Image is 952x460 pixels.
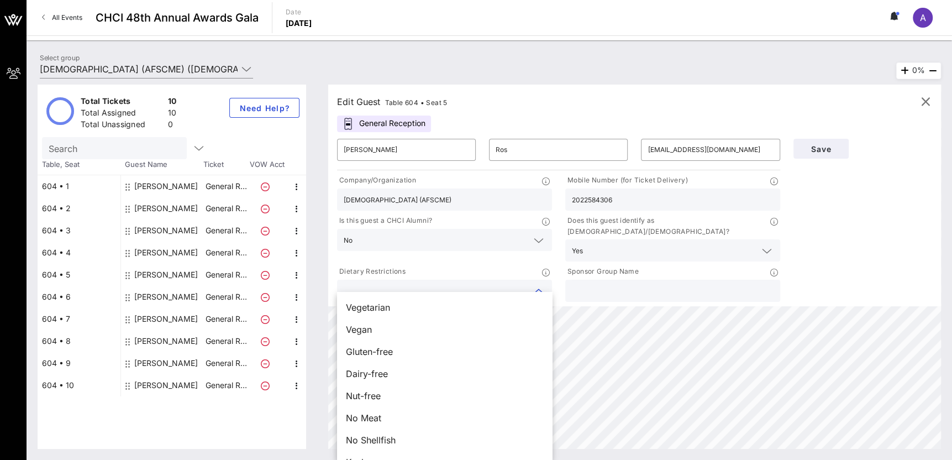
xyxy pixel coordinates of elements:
p: Date [286,7,312,18]
div: 604 • 9 [38,352,120,374]
p: Company/Organization [337,175,416,186]
div: Total Unassigned [81,119,164,133]
p: General R… [204,374,248,396]
div: 10 [168,107,177,121]
div: General Reception [337,116,431,132]
div: 604 • 7 [38,308,120,330]
p: General R… [204,264,248,286]
p: General R… [204,330,248,352]
div: 604 • 1 [38,175,120,197]
span: Gluten-free [346,345,393,358]
div: 604 • 4 [38,242,120,264]
div: Luis Diaz [134,374,198,396]
span: Table, Seat [38,159,120,170]
div: Andrea Rodriguez [134,352,198,374]
a: All Events [35,9,89,27]
p: General R… [204,175,248,197]
p: General R… [204,352,248,374]
div: 604 • 3 [38,219,120,242]
span: Save [802,144,840,154]
span: Vegan [346,323,372,336]
div: Emiliano Martinez [134,286,198,308]
span: Table 604 • Seat 5 [385,98,448,107]
p: Mobile Number (for Ticket Delivery) [565,175,688,186]
div: 10 [168,96,177,109]
span: All Events [52,13,82,22]
div: 0% [896,62,941,79]
div: 604 • 5 [38,264,120,286]
p: Does this guest identify as [DEMOGRAPHIC_DATA]/[DEMOGRAPHIC_DATA]? [565,215,770,237]
span: A [920,12,926,23]
span: No Meat [346,411,381,425]
span: Need Help? [239,103,290,113]
div: Julia Santos [134,197,198,219]
div: 604 • 6 [38,286,120,308]
span: No Shellfish [346,433,396,447]
p: Dietary Restrictions [337,266,406,278]
span: Nut-free [346,389,381,402]
input: Email* [648,141,773,159]
div: No [344,237,353,244]
div: Yes [572,247,583,255]
div: Yes [565,239,780,262]
button: Need Help? [229,98,299,118]
div: Desiree Hoffman [134,219,198,242]
p: General R… [204,242,248,264]
span: Guest Name [120,159,203,170]
input: Last Name* [496,141,621,159]
div: Total Assigned [81,107,164,121]
div: No [337,229,552,251]
span: Vegetarian [346,301,390,314]
p: General R… [204,197,248,219]
div: Alana Johnson [134,264,198,286]
span: VOW Acct [248,159,286,170]
div: Total Tickets [81,96,164,109]
div: 604 • 2 [38,197,120,219]
p: Sponsor Group Name [565,266,639,278]
p: Is this guest a CHCI Alumni? [337,215,432,227]
button: Save [793,139,849,159]
label: Select group [40,54,80,62]
span: Ticket [203,159,248,170]
div: 0 [168,119,177,133]
div: Freddy Rodriguez [134,242,198,264]
span: Dairy-free [346,367,388,380]
div: 604 • 10 [38,374,120,396]
div: 604 • 8 [38,330,120,352]
div: Adam Breihan [134,330,198,352]
span: CHCI 48th Annual Awards Gala [96,9,259,26]
div: Laura MacDonald [134,175,198,197]
div: Evelyn Haro [134,308,198,330]
input: First Name* [344,141,469,159]
p: General R… [204,286,248,308]
p: General R… [204,308,248,330]
p: General R… [204,219,248,242]
div: Edit Guest [337,94,448,109]
p: [DATE] [286,18,312,29]
div: A [913,8,933,28]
